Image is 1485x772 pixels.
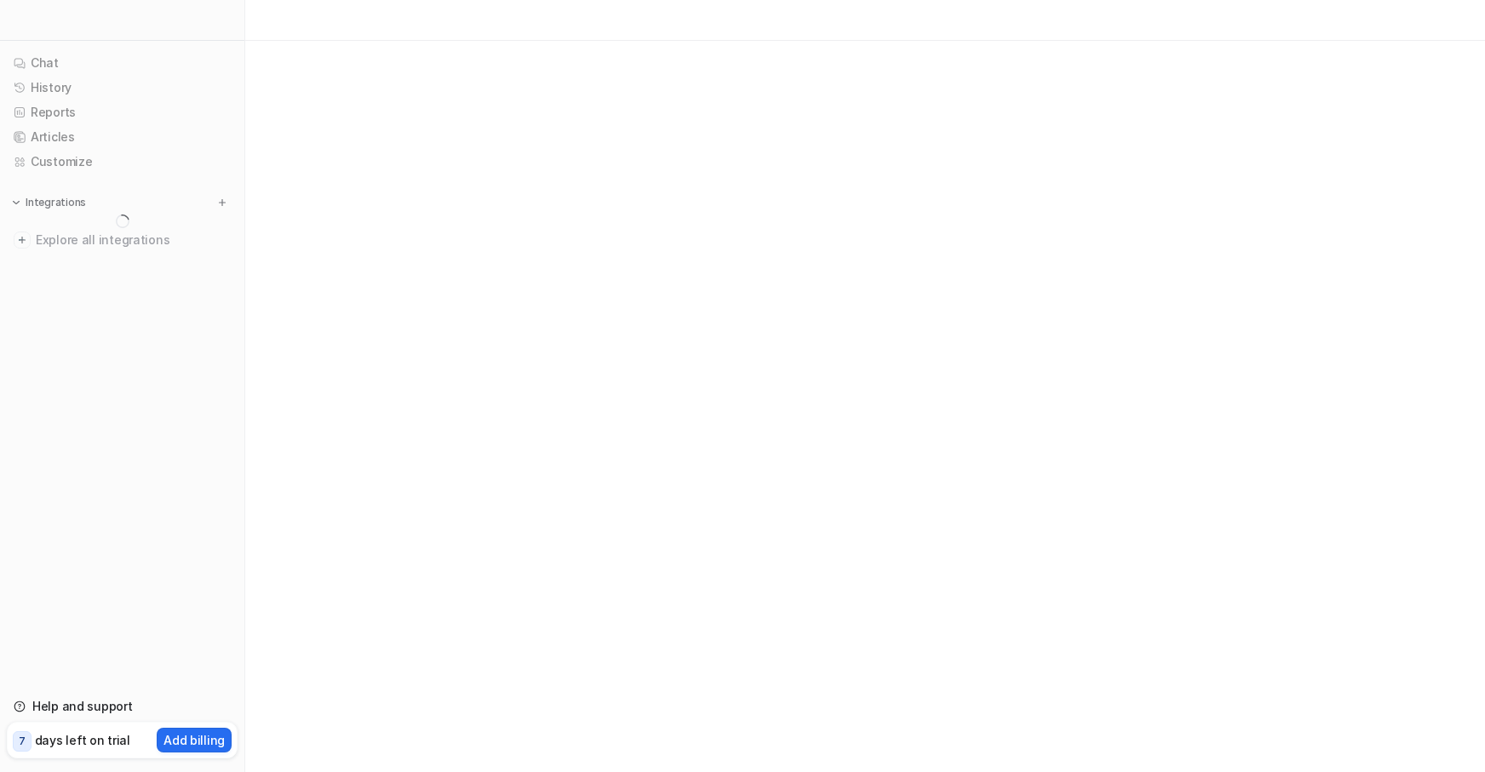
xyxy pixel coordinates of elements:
img: expand menu [10,197,22,209]
p: 7 [19,734,26,749]
a: Explore all integrations [7,228,238,252]
a: Help and support [7,695,238,718]
button: Add billing [157,728,232,752]
a: Customize [7,150,238,174]
img: menu_add.svg [216,197,228,209]
a: History [7,76,238,100]
p: days left on trial [35,731,130,749]
a: Reports [7,100,238,124]
a: Chat [7,51,238,75]
p: Add billing [163,731,225,749]
img: explore all integrations [14,232,31,249]
span: Explore all integrations [36,226,231,254]
p: Integrations [26,196,86,209]
button: Integrations [7,194,91,211]
a: Articles [7,125,238,149]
